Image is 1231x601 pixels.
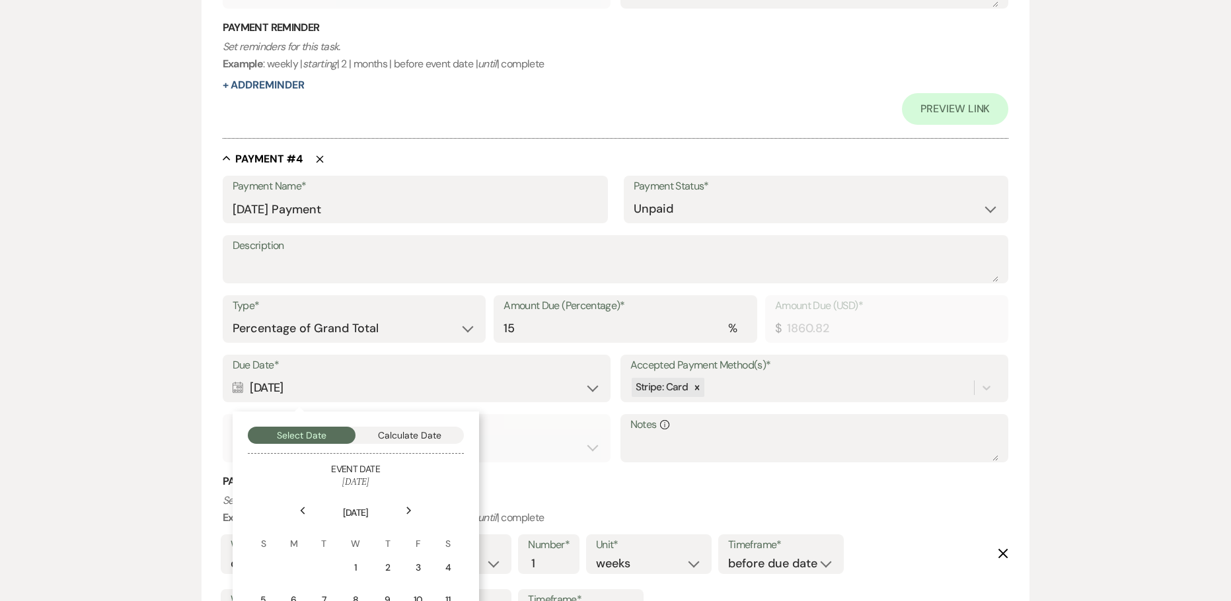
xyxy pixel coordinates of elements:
[223,80,305,90] button: + AddReminder
[233,356,601,375] label: Due Date*
[248,427,356,444] button: Select Date
[231,536,370,555] label: Who would you like to remind?*
[478,57,497,71] i: until
[309,521,338,551] th: T
[233,177,598,196] label: Payment Name*
[528,536,570,555] label: Number*
[381,561,393,575] div: 2
[355,427,464,444] button: Calculate Date
[248,476,464,489] h6: [DATE]
[223,57,264,71] b: Example
[373,521,402,551] th: T
[728,536,834,555] label: Timeframe*
[433,521,462,551] th: S
[235,152,303,166] h5: Payment # 4
[775,297,999,316] label: Amount Due (USD)*
[279,521,308,551] th: M
[223,40,340,53] i: Set reminders for this task.
[233,375,601,401] div: [DATE]
[412,561,424,575] div: 3
[233,297,476,316] label: Type*
[442,561,453,575] div: 4
[634,177,999,196] label: Payment Status*
[303,57,337,71] i: starting
[630,356,999,375] label: Accepted Payment Method(s)*
[248,463,464,476] h5: Event Date
[340,521,372,551] th: W
[636,380,688,394] span: Stripe: Card
[223,474,1009,489] h3: Payment Reminder
[223,492,1009,526] p: : weekly | | 2 | months | before event date | | complete
[630,415,999,435] label: Notes
[404,521,432,551] th: F
[775,320,781,337] div: $
[728,320,737,337] div: %
[223,38,1009,72] p: : weekly | | 2 | months | before event date | | complete
[596,536,702,555] label: Unit*
[223,152,303,165] button: Payment #4
[249,490,463,520] th: [DATE]
[902,93,1008,125] a: Preview Link
[478,511,497,524] i: until
[223,511,264,524] b: Example
[223,20,1009,35] h3: Payment Reminder
[223,493,340,507] i: Set reminders for this task.
[348,561,363,575] div: 1
[233,236,999,256] label: Description
[504,297,747,316] label: Amount Due (Percentage)*
[249,521,278,551] th: S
